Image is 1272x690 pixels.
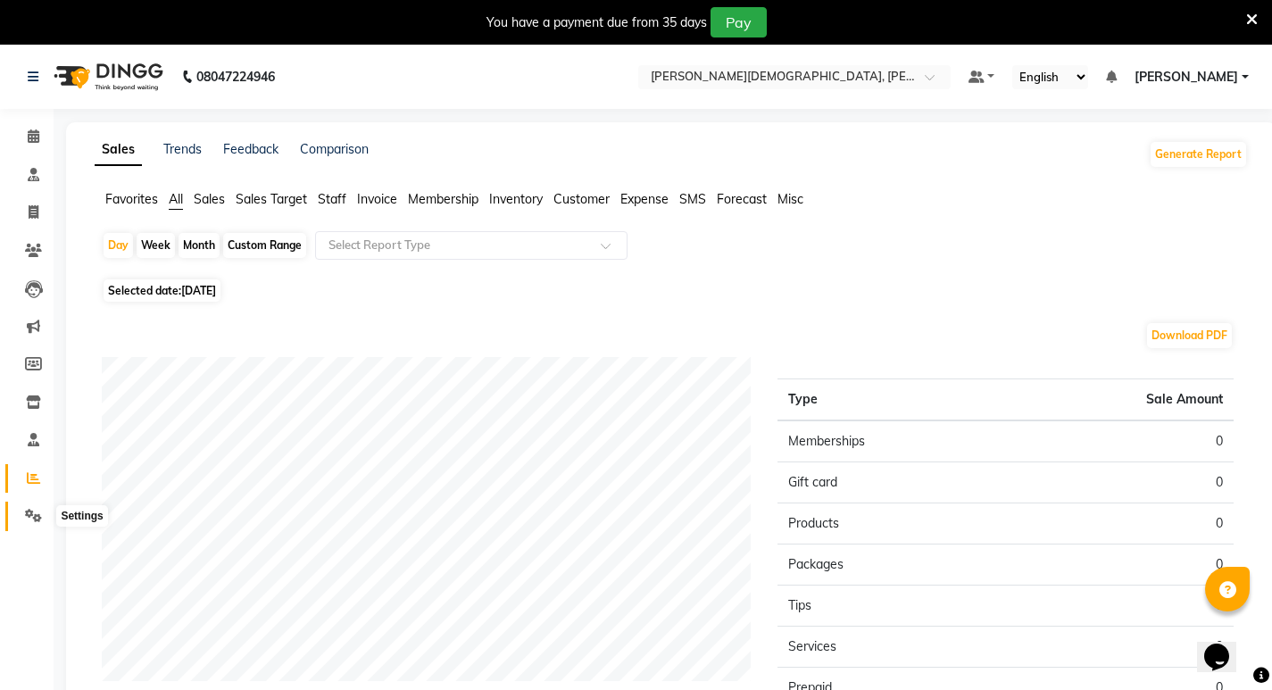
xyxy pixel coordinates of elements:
[194,191,225,207] span: Sales
[1006,503,1234,545] td: 0
[711,7,767,37] button: Pay
[169,191,183,207] span: All
[1147,323,1232,348] button: Download PDF
[777,545,1005,586] td: Packages
[777,503,1005,545] td: Products
[181,284,216,297] span: [DATE]
[1197,619,1254,672] iframe: chat widget
[553,191,610,207] span: Customer
[1135,68,1238,87] span: [PERSON_NAME]
[777,191,803,207] span: Misc
[408,191,478,207] span: Membership
[105,191,158,207] span: Favorites
[137,233,175,258] div: Week
[1006,627,1234,668] td: 0
[777,420,1005,462] td: Memberships
[777,627,1005,668] td: Services
[223,233,306,258] div: Custom Range
[1006,379,1234,421] th: Sale Amount
[223,141,279,157] a: Feedback
[777,462,1005,503] td: Gift card
[104,279,220,302] span: Selected date:
[679,191,706,207] span: SMS
[196,52,275,102] b: 08047224946
[777,586,1005,627] td: Tips
[777,379,1005,421] th: Type
[1006,462,1234,503] td: 0
[1006,586,1234,627] td: 0
[318,191,346,207] span: Staff
[489,191,543,207] span: Inventory
[1006,545,1234,586] td: 0
[236,191,307,207] span: Sales Target
[95,134,142,166] a: Sales
[717,191,767,207] span: Forecast
[486,13,707,32] div: You have a payment due from 35 days
[300,141,369,157] a: Comparison
[179,233,220,258] div: Month
[620,191,669,207] span: Expense
[163,141,202,157] a: Trends
[1151,142,1246,167] button: Generate Report
[46,52,168,102] img: logo
[56,505,107,527] div: Settings
[357,191,397,207] span: Invoice
[104,233,133,258] div: Day
[1006,420,1234,462] td: 0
